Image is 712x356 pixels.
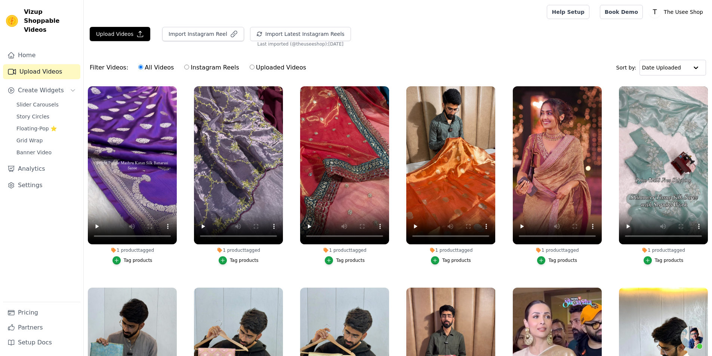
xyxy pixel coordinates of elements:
[3,178,80,193] a: Settings
[681,326,703,349] div: Open chat
[90,27,150,41] button: Upload Videos
[12,99,80,110] a: Slider Carousels
[90,59,310,76] div: Filter Videos:
[250,27,351,41] button: Import Latest Instagram Reels
[616,60,706,75] div: Sort by:
[655,257,684,263] div: Tag products
[300,247,389,253] div: 1 product tagged
[12,135,80,146] a: Grid Wrap
[184,65,189,69] input: Instagram Reels
[600,5,643,19] a: Book Demo
[12,111,80,122] a: Story Circles
[619,247,708,253] div: 1 product tagged
[3,161,80,176] a: Analytics
[12,123,80,134] a: Floating-Pop ⭐
[249,63,306,72] label: Uploaded Videos
[325,256,365,264] button: Tag products
[138,63,174,72] label: All Videos
[6,15,18,27] img: Vizup
[250,65,255,69] input: Uploaded Videos
[184,63,239,72] label: Instagram Reels
[16,113,49,120] span: Story Circles
[661,5,706,19] p: The Usee Shop
[336,257,365,263] div: Tag products
[537,256,577,264] button: Tag products
[16,125,57,132] span: Floating-Pop ⭐
[644,256,684,264] button: Tag products
[653,8,657,16] text: T
[12,147,80,158] a: Banner Video
[513,247,602,253] div: 1 product tagged
[442,257,471,263] div: Tag products
[18,86,64,95] span: Create Widgets
[3,335,80,350] a: Setup Docs
[16,101,59,108] span: Slider Carousels
[16,149,52,156] span: Banner Video
[3,64,80,79] a: Upload Videos
[547,5,589,19] a: Help Setup
[3,83,80,98] button: Create Widgets
[258,41,343,47] span: Last imported (@ theuseeshop ): [DATE]
[3,48,80,63] a: Home
[3,320,80,335] a: Partners
[138,65,143,69] input: All Videos
[24,7,77,34] span: Vizup Shoppable Videos
[16,137,43,144] span: Grid Wrap
[230,257,259,263] div: Tag products
[649,5,706,19] button: T The Usee Shop
[124,257,152,263] div: Tag products
[431,256,471,264] button: Tag products
[406,247,495,253] div: 1 product tagged
[194,247,283,253] div: 1 product tagged
[3,305,80,320] a: Pricing
[219,256,259,264] button: Tag products
[548,257,577,263] div: Tag products
[88,247,177,253] div: 1 product tagged
[112,256,152,264] button: Tag products
[162,27,244,41] button: Import Instagram Reel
